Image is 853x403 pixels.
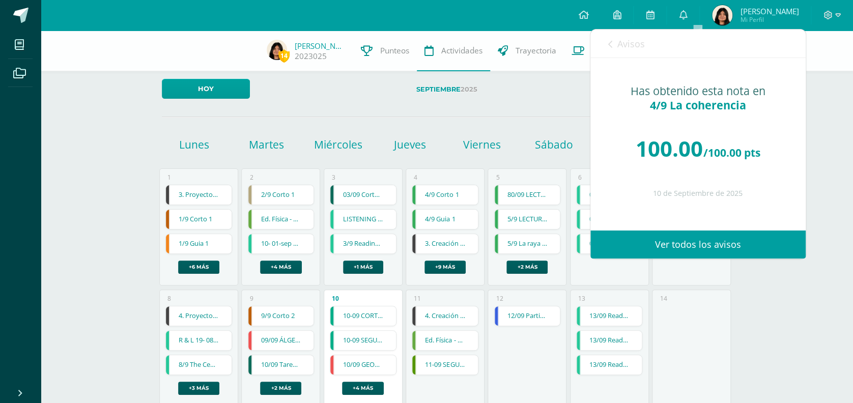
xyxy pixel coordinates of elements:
div: 06/09 ReadTheory 3 | Tarea [576,234,643,254]
div: 3. Proyecto Certificación 3 | Tarea [165,185,232,205]
a: Contactos [564,31,635,71]
div: 4. Proyecto Certificación 4 | Tarea [165,306,232,326]
a: 80/09 LECTURA - Leemos de la página 45 a la 106. En la otra punta de la Tierra [495,185,560,205]
h1: Viernes [448,137,517,152]
strong: Septiembre [416,85,461,93]
a: 13/09 ReadTheory 4 [577,355,642,375]
a: +2 más [506,261,548,274]
a: 2023025 [295,51,327,62]
a: 13/09 ReadTheory 4 [577,331,642,350]
span: 100.00 [636,134,703,163]
a: +3 más [178,382,219,395]
span: Trayectoria [516,45,556,56]
div: 9/9 Corto 2 | Tarea [248,306,315,326]
a: 03/09 Corto 1 Física [330,185,396,205]
div: 03/09 Corto 1 Física | Tarea [330,185,396,205]
div: R & L 19- 08-sep Reading and Listening Study Guide | Tarea [165,330,232,351]
span: Actividades [441,45,482,56]
div: Ed. Física - PRACTICA LIBRE Voleibol - S4C2 | Tarea [412,330,478,351]
span: Punteos [380,45,409,56]
span: Avisos [617,38,645,50]
a: Ver todos los avisos [590,231,806,258]
a: 10-09 SEGUNDA ENTREGA DE GUÍA [330,331,396,350]
div: 12/09 Participación en clase 🙋‍♂️🙋‍♀️ | Tarea [494,306,561,326]
h1: Lunes [160,137,229,152]
div: 8 [167,294,171,303]
a: 4/9 Corto 1 [412,185,478,205]
a: 10/09 Tarea (Problema de choques inelásticos) [248,355,314,375]
a: +9 más [424,261,466,274]
a: 3. Creación de página HTML - CEEV [412,234,478,253]
a: 1/9 Corto 1 [166,210,232,229]
h1: Sábado [520,137,588,152]
div: 10 de Septiembre de 2025 [611,189,785,198]
div: 8/9 The Cemetery of Forgotten books reading in TEAMS | Tarea [165,355,232,375]
div: 3/9 Reading and Writing, Spark Platform, Topic 11 | Tarea [330,234,396,254]
a: Actividades [417,31,490,71]
div: 10/09 Tarea (Problema de choques inelásticos) | Tarea [248,355,315,375]
div: 6 [578,173,582,182]
div: 10-09 CORTO No. 2 | Tarea [330,306,396,326]
a: Trayectoria [490,31,564,71]
div: 4 [414,173,417,182]
div: 4/9 Corto 1 | Tarea [412,185,478,205]
a: +2 más [260,382,301,395]
a: 3/9 Reading and Writing, Spark Platform, Topic 11 [330,234,396,253]
a: 2/9 Corto 1 [248,185,314,205]
div: 14 [660,294,667,303]
a: 5/9 LECTURA - Leemos de la página 9 a la 44. En la otra punta de la Tierra [495,210,560,229]
a: 10/09 GEOMETRÍA. Anotaciones y análisis. [330,355,396,375]
a: 10-09 CORTO No. 2 [330,306,396,326]
div: 13/09 ReadTheory 4 | Tarea [576,330,643,351]
span: 14 [278,49,290,62]
a: 4. Proyecto Certificación 4 [166,306,232,326]
div: 2/9 Corto 1 | Tarea [248,185,315,205]
h1: Jueves [376,137,444,152]
div: 9 [249,294,253,303]
div: 2 [249,173,253,182]
a: 11-09 SEGUNDA ENTREGA DE GUÍA [412,355,478,375]
div: 11 [414,294,421,303]
div: 3. Creación de página HTML - CEEV | Tarea [412,234,478,254]
div: 13/09 ReadTheory 4 | Tarea [576,355,643,375]
h1: Miércoles [304,137,373,152]
a: 5/9 La raya y el guion [495,234,560,253]
a: 9/9 Corto 2 [248,306,314,326]
div: 5 [496,173,499,182]
a: R & L 19- 08-sep Reading and Listening Study Guide [166,331,232,350]
div: 10/09 GEOMETRÍA. Anotaciones y análisis. | Tarea [330,355,396,375]
div: LISTENING 14- 03-sep Listening summary (Skill 4) | Tarea [330,209,396,229]
a: 3. Proyecto Certificación 3 [166,185,232,205]
a: [PERSON_NAME] [295,41,346,51]
a: 12/09 Participación en clase 🙋‍♂️🙋‍♀️ [495,306,560,326]
a: LISTENING 14- 03-sep Listening summary (Skill 4) [330,210,396,229]
div: 13/09 ReadTheory 4 | Tarea [576,306,643,326]
a: 4. Creación de página HTML - CEEV [412,306,478,326]
a: 13/09 ReadTheory 4 [577,306,642,326]
span: Mi Perfil [740,15,799,24]
div: 3 [332,173,335,182]
div: 5/9 La raya y el guion | Tarea [494,234,561,254]
span: /100.00 pts [703,146,760,160]
div: 5/9 LECTURA - Leemos de la página 9 a la 44. En la otra punta de la Tierra | Tarea [494,209,561,229]
a: 8/9 The Cemetery of Forgotten books reading in TEAMS [166,355,232,375]
div: 10- 01-sep Pages 308 and 310 | Tarea [248,234,315,254]
div: 4/9 Guia 1 | Tarea [412,209,478,229]
a: Hoy [162,79,250,99]
span: [PERSON_NAME] [740,6,799,16]
a: +6 más [178,261,219,274]
a: 4/9 Guia 1 [412,210,478,229]
div: Has obtenido esta nota en [611,84,785,112]
div: 4. Creación de página HTML - CEEV | Tarea [412,306,478,326]
div: 10 [332,294,339,303]
div: 1/9 Corto 1 | Tarea [165,209,232,229]
h1: Martes [232,137,301,152]
div: 06/09 ReadTheory 3 | Tarea [576,209,643,229]
a: Ed. Física - PRACTICA LIBRE Voleibol - S4C2 [412,331,478,350]
a: +4 más [342,382,384,395]
a: Ed. Física - Fund. Básico Voleibol - S3C1 [248,210,314,229]
div: 1/9 Guia 1 | Tarea [165,234,232,254]
a: +4 más [260,261,302,274]
label: 2025 [258,79,635,100]
a: 1/9 Guia 1 [166,234,232,253]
